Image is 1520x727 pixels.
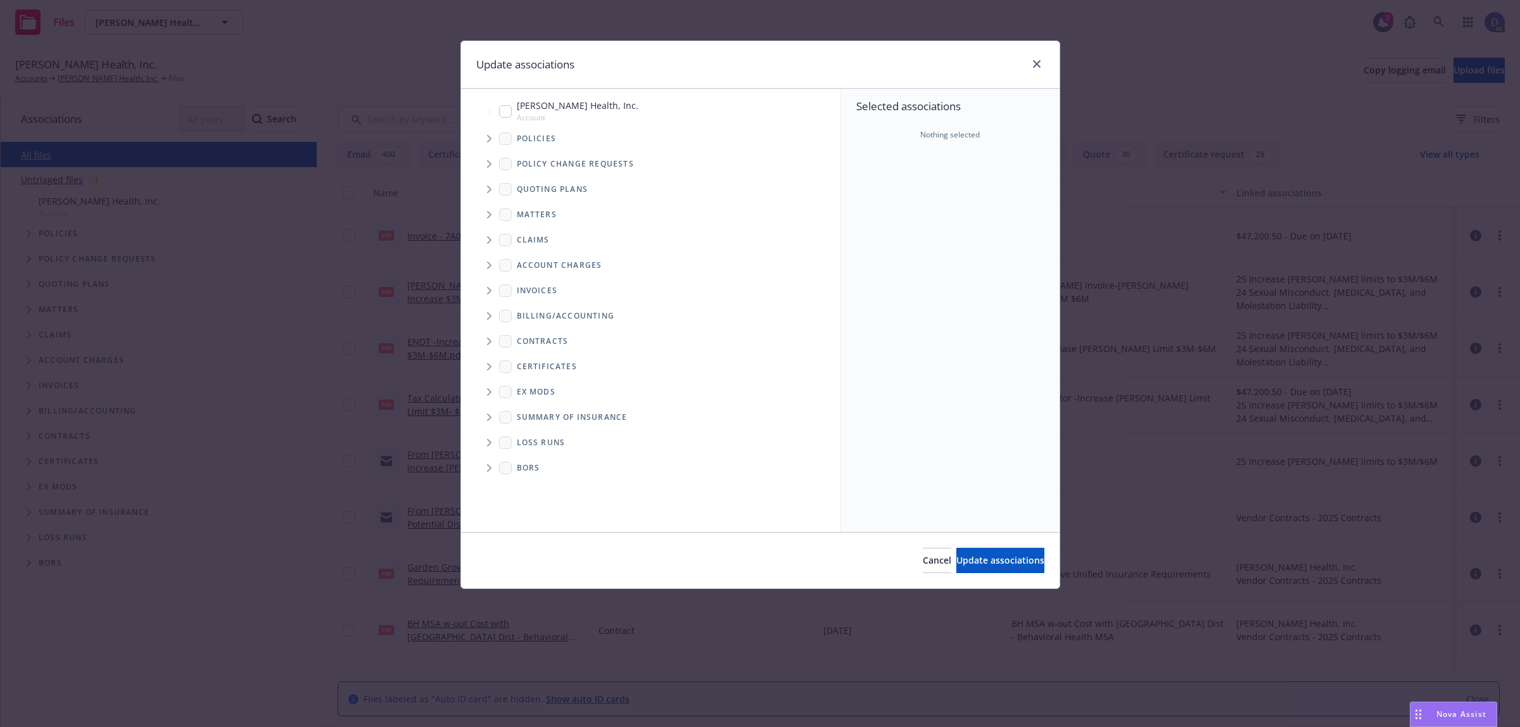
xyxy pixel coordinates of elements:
[461,96,840,303] div: Tree Example
[517,211,557,218] span: Matters
[461,303,840,481] div: Folder Tree Example
[517,160,634,168] span: Policy change requests
[923,554,951,566] span: Cancel
[1410,702,1426,726] div: Drag to move
[476,56,574,73] h1: Update associations
[856,99,1044,114] span: Selected associations
[517,236,550,244] span: Claims
[517,135,557,142] span: Policies
[517,464,540,472] span: BORs
[1029,56,1044,72] a: close
[517,439,566,446] span: Loss Runs
[923,548,951,573] button: Cancel
[517,99,638,112] span: [PERSON_NAME] Health, Inc.
[1410,702,1497,727] button: Nova Assist
[1436,709,1486,719] span: Nova Assist
[517,338,569,345] span: Contracts
[517,363,577,370] span: Certificates
[517,312,615,320] span: Billing/Accounting
[956,554,1044,566] span: Update associations
[956,548,1044,573] button: Update associations
[517,186,588,193] span: Quoting plans
[517,262,602,269] span: Account charges
[517,414,628,421] span: Summary of insurance
[517,112,638,123] span: Account
[920,129,980,141] span: Nothing selected
[517,287,558,294] span: Invoices
[517,388,555,396] span: Ex Mods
